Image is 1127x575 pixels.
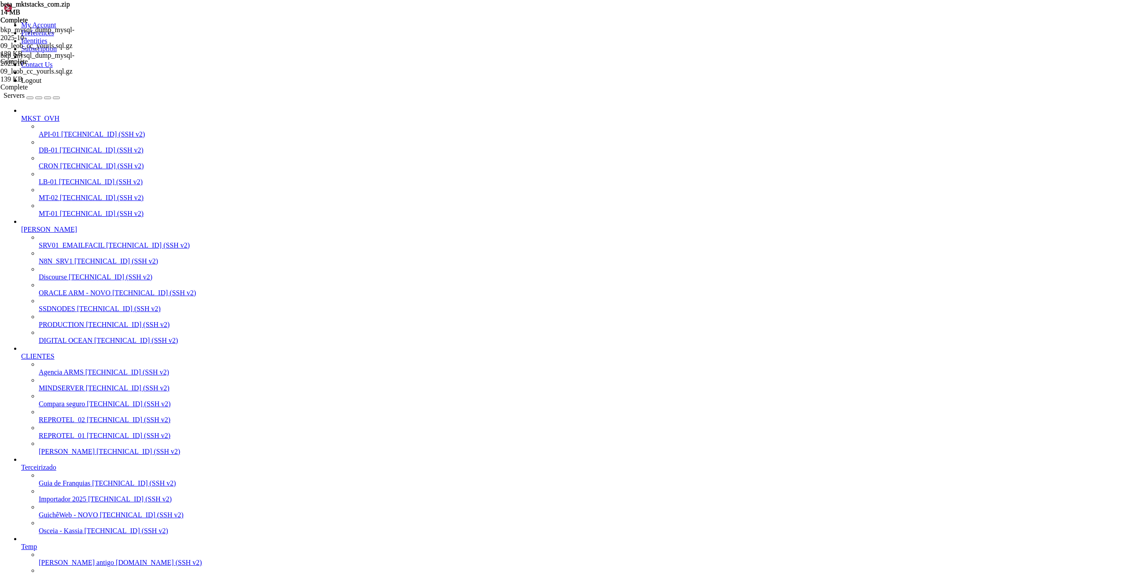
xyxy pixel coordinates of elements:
span: beta_mktstacks_com.zip [0,0,88,16]
span: bkp_mysql_dump_mysql-2025-10-09_leob_cc_yourls.sql.gz [0,26,74,49]
span: bkp_mysql_dump_mysql-2025-10-09_leob_cc_yourls.sql.gz [0,52,88,83]
div: 139 KB [0,75,88,83]
div: Complete [0,16,88,24]
div: 14 MB [0,8,88,16]
div: 139 KB [0,50,88,58]
span: bkp_mysql_dump_mysql-2025-10-09_leob_cc_yourls.sql.gz [0,26,88,58]
span: bkp_mysql_dump_mysql-2025-10-09_leob_cc_yourls.sql.gz [0,52,74,75]
span: beta_mktstacks_com.zip [0,0,70,8]
div: Complete [0,83,88,91]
